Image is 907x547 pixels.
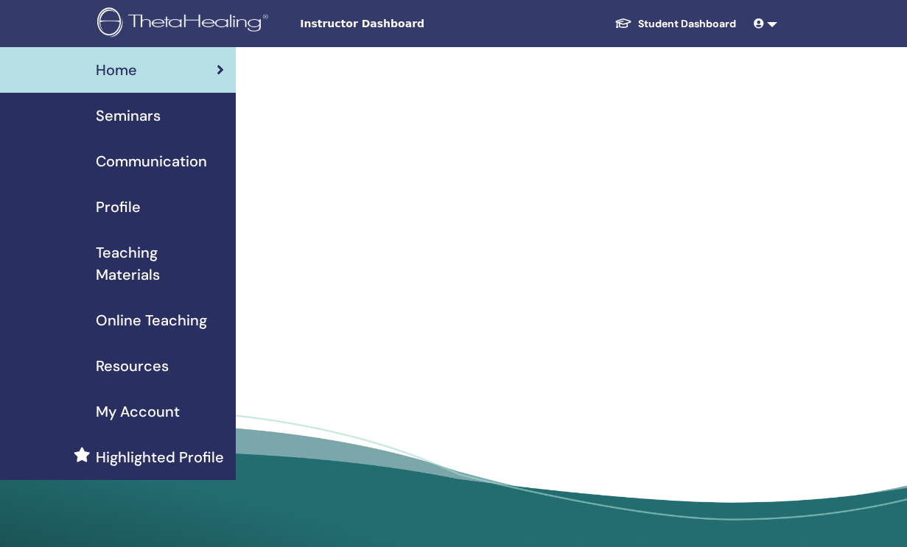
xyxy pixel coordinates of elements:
[96,309,207,331] span: Online Teaching
[96,59,137,81] span: Home
[96,196,141,218] span: Profile
[96,446,224,468] span: Highlighted Profile
[96,150,207,172] span: Communication
[300,16,521,32] span: Instructor Dashboard
[614,17,632,29] img: graduation-cap-white.svg
[603,10,748,38] a: Student Dashboard
[96,241,224,286] span: Teaching Materials
[96,105,161,127] span: Seminars
[97,7,273,40] img: logo.png
[96,355,169,377] span: Resources
[96,400,180,423] span: My Account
